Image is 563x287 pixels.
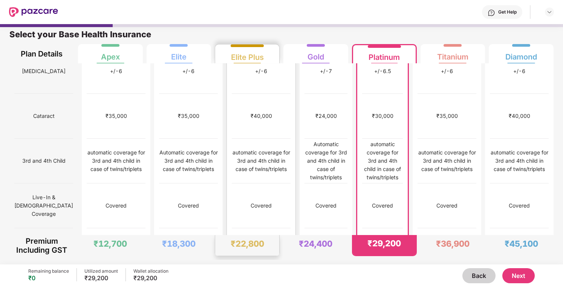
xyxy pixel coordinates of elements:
[93,238,127,249] div: ₹12,700
[304,140,347,182] div: Automatic coverage for 3rd and 4th child in case of twins/triplets
[498,9,517,15] div: Get Help
[178,112,199,120] div: ₹35,000
[106,112,127,120] div: ₹35,000
[505,238,538,249] div: ₹45,100
[9,29,554,44] div: Select your Base Health Insurance
[232,148,291,173] div: automatic coverage for 3rd and 4th child in case of twins/triplets
[22,64,66,78] span: [MEDICAL_DATA]
[462,268,496,283] button: Back
[133,274,168,282] div: ₹29,200
[87,148,145,173] div: automatic coverage for 3rd and 4th child in case of twins/triplets
[369,47,400,62] div: Platinum
[14,235,69,256] div: Premium Including GST
[171,46,187,61] div: Elite
[372,112,393,120] div: ₹30,000
[106,202,127,210] div: Covered
[441,67,453,75] div: +/-6
[437,46,468,61] div: Titanium
[315,112,337,120] div: ₹24,000
[255,67,267,75] div: +/-6
[133,268,168,274] div: Wallet allocation
[178,202,199,210] div: Covered
[22,154,66,168] span: 3rd and 4th Child
[418,148,476,173] div: automatic coverage for 3rd and 4th child in case of twins/triplets
[367,238,401,249] div: ₹29,200
[509,112,530,120] div: ₹40,000
[308,46,324,61] div: Gold
[251,112,272,120] div: ₹40,000
[231,238,264,249] div: ₹22,800
[231,47,264,62] div: Elite Plus
[362,140,403,182] div: automatic coverage for 3rd and 4th child in case of twins/triplets
[110,67,122,75] div: +/-6
[14,190,73,221] span: Live-In & [DEMOGRAPHIC_DATA] Coverage
[182,67,194,75] div: +/-6
[84,274,118,282] div: ₹29,200
[14,44,69,63] div: Plan Details
[436,202,457,210] div: Covered
[513,67,525,75] div: +/-6
[28,274,69,282] div: ₹0
[101,46,120,61] div: Apex
[84,268,118,274] div: Utilized amount
[488,9,495,17] img: svg+xml;base64,PHN2ZyBpZD0iSGVscC0zMngzMiIgeG1sbnM9Imh0dHA6Ly93d3cudzMub3JnLzIwMDAvc3ZnIiB3aWR0aD...
[162,238,196,249] div: ₹18,300
[251,202,272,210] div: Covered
[28,268,69,274] div: Remaining balance
[546,9,552,15] img: svg+xml;base64,PHN2ZyBpZD0iRHJvcGRvd24tMzJ4MzIiIHhtbG5zPSJodHRwOi8vd3d3LnczLm9yZy8yMDAwL3N2ZyIgd2...
[490,148,549,173] div: automatic coverage for 3rd and 4th child in case of twins/triplets
[505,46,537,61] div: Diamond
[372,202,393,210] div: Covered
[436,238,470,249] div: ₹36,900
[33,109,55,123] span: Cataract
[509,202,530,210] div: Covered
[436,112,458,120] div: ₹35,000
[159,148,218,173] div: Automatic coverage for 3rd and 4th child in case of twins/triplets
[9,7,58,17] img: New Pazcare Logo
[502,268,535,283] button: Next
[315,202,337,210] div: Covered
[299,238,332,249] div: ₹24,400
[374,67,391,75] div: +/-6.5
[320,67,332,75] div: +/-7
